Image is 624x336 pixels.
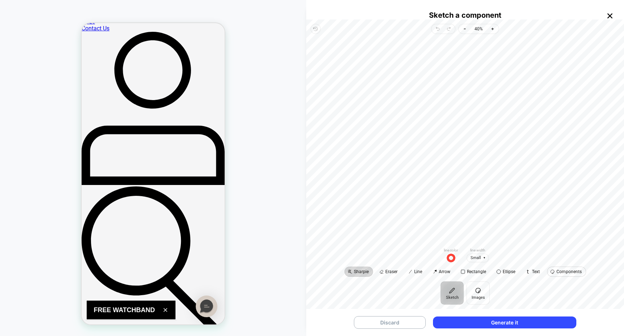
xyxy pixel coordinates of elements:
[433,316,576,328] button: Generate it
[306,11,624,20] h1: Sketch a component
[376,267,402,277] label: Eraser
[556,270,582,274] span: Components
[493,267,520,277] label: Ellipse
[467,281,490,305] button: Images
[354,270,369,274] span: Sharpie
[503,270,515,274] span: Ellipse
[414,270,422,274] span: Line
[467,254,489,263] button: Small
[523,267,544,277] label: Text
[467,254,489,263] span: Line width
[532,270,540,274] span: Text
[82,23,225,324] iframe: To enrich screen reader interactions, please activate Accessibility in Grammarly extension settings
[474,25,483,33] span: 40%
[441,281,464,305] button: Sketch
[467,270,486,274] span: Rectangle
[429,267,455,277] label: Arrow
[439,270,450,274] span: Arrow
[385,270,398,274] span: Eraser
[344,267,373,277] label: Sharpie
[405,267,426,277] label: Line
[458,267,490,277] label: Rectangle
[354,316,426,329] button: Discard
[470,24,487,34] button: 40%
[547,267,586,277] label: Components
